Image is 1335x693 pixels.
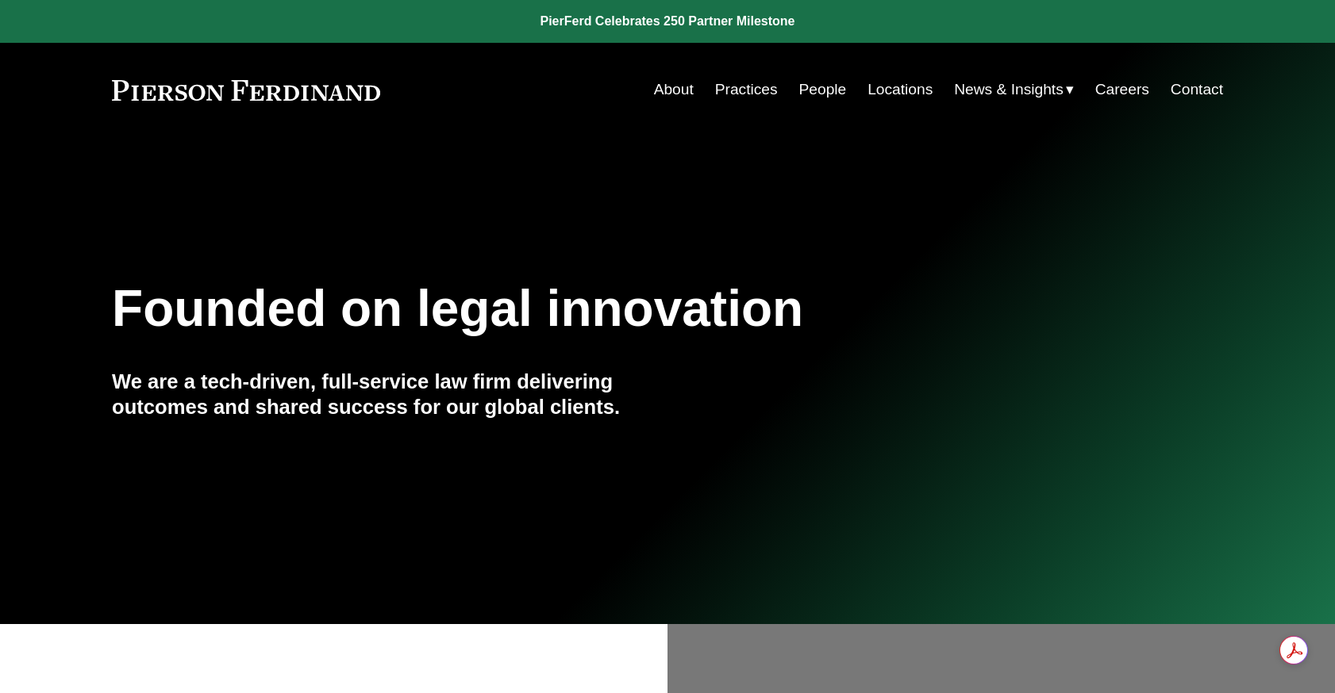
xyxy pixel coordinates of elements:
[112,280,1038,338] h1: Founded on legal innovation
[715,75,778,105] a: Practices
[1095,75,1149,105] a: Careers
[654,75,694,105] a: About
[868,75,933,105] a: Locations
[954,76,1064,104] span: News & Insights
[112,369,667,420] h4: We are a tech-driven, full-service law firm delivering outcomes and shared success for our global...
[954,75,1074,105] a: folder dropdown
[799,75,847,105] a: People
[1171,75,1223,105] a: Contact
